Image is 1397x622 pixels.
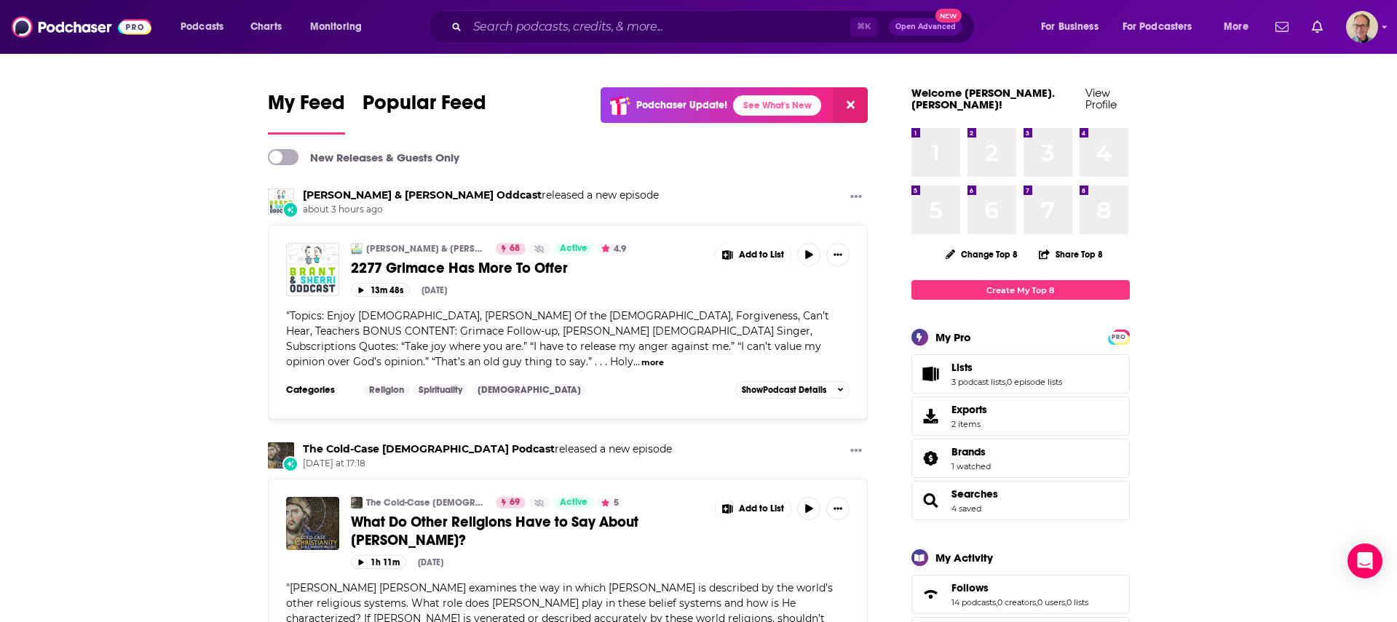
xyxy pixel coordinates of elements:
[12,13,151,41] img: Podchaser - Follow, Share and Rate Podcasts
[917,364,946,384] a: Lists
[895,23,956,31] span: Open Advanced
[303,442,555,455] a: The Cold-Case Christianity Podcast
[286,309,829,368] span: "
[951,445,986,458] span: Brands
[472,384,587,396] a: [DEMOGRAPHIC_DATA]
[351,513,638,549] span: What Do Other Religions Have to Say About [PERSON_NAME]?
[633,355,640,368] span: ...
[300,15,381,39] button: open menu
[911,396,1130,436] a: Exports
[1110,332,1128,343] span: PRO
[742,385,826,395] span: Show Podcast Details
[1036,597,1037,607] span: ,
[951,377,1005,387] a: 3 podcast lists
[996,597,997,607] span: ,
[911,86,1055,111] a: Welcome [PERSON_NAME].[PERSON_NAME]!
[844,442,868,460] button: Show More Button
[1066,597,1088,607] a: 0 lists
[268,188,294,215] img: Brant & Sherri Oddcast
[1005,377,1007,387] span: ,
[1214,15,1267,39] button: open menu
[1065,597,1066,607] span: ,
[917,406,946,426] span: Exports
[850,17,877,36] span: ⌘ K
[917,448,946,469] a: Brands
[636,99,727,111] p: Podchaser Update!
[496,243,526,255] a: 68
[1270,15,1294,39] a: Show notifications dropdown
[303,442,672,456] h3: released a new episode
[282,456,298,472] div: New Episode
[366,497,486,509] a: The Cold-Case [DEMOGRAPHIC_DATA] Podcast
[268,149,459,165] a: New Releases & Guests Only
[303,204,659,216] span: about 3 hours ago
[1346,11,1378,43] img: User Profile
[997,597,1036,607] a: 0 creators
[467,15,850,39] input: Search podcasts, credits, & more...
[268,90,345,124] span: My Feed
[1038,240,1104,268] button: Share Top 8
[363,90,486,135] a: Popular Feed
[303,458,672,470] span: [DATE] at 17:18
[286,497,339,550] a: What Do Other Religions Have to Say About Jesus?
[951,403,987,416] span: Exports
[554,497,593,509] a: Active
[1347,543,1382,578] div: Open Intercom Messenger
[716,243,791,266] button: Show More Button
[735,381,850,399] button: ShowPodcast Details
[889,18,962,36] button: Open AdvancedNew
[363,384,410,396] a: Religion
[1037,597,1065,607] a: 0 users
[597,243,630,255] button: 4.9
[911,280,1130,300] a: Create My Top 8
[286,309,829,368] span: Topics: Enjoy [DEMOGRAPHIC_DATA], [PERSON_NAME] Of the [DEMOGRAPHIC_DATA], Forgiveness, Can’t Hea...
[560,242,587,256] span: Active
[739,250,784,260] span: Add to List
[826,497,850,520] button: Show More Button
[268,90,345,135] a: My Feed
[641,356,664,369] button: more
[951,419,987,429] span: 2 items
[310,17,362,37] span: Monitoring
[597,497,623,509] button: 5
[351,283,410,297] button: 13m 48s
[739,503,784,514] span: Add to List
[951,361,1062,374] a: Lists
[733,95,821,116] a: See What's New
[1123,17,1192,37] span: For Podcasters
[1085,86,1117,111] a: View Profile
[935,330,971,344] div: My Pro
[351,513,705,549] a: What Do Other Religions Have to Say About [PERSON_NAME]?
[510,495,520,510] span: 69
[1041,17,1099,37] span: For Business
[951,597,996,607] a: 14 podcasts
[170,15,242,39] button: open menu
[951,487,998,501] a: Searches
[951,581,989,594] span: Follows
[917,584,946,605] a: Follows
[286,243,339,296] img: 2277 Grimace Has More To Offer
[351,259,568,277] span: 2277 Grimace Has More To Offer
[351,259,705,277] a: 2277 Grimace Has More To Offer
[241,15,290,39] a: Charts
[911,439,1130,478] span: Brands
[951,581,1088,594] a: Follows
[510,242,520,256] span: 68
[413,384,468,396] a: Spirituality
[554,243,593,255] a: Active
[268,442,294,469] img: The Cold-Case Christianity Podcast
[911,354,1130,394] span: Lists
[911,481,1130,520] span: Searches
[351,243,363,255] img: Brant & Sherri Oddcast
[826,243,850,266] button: Show More Button
[935,9,962,23] span: New
[351,497,363,509] a: The Cold-Case Christianity Podcast
[911,575,1130,614] span: Follows
[303,188,659,202] h3: released a new episode
[441,10,989,44] div: Search podcasts, credits, & more...
[286,384,352,396] h3: Categories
